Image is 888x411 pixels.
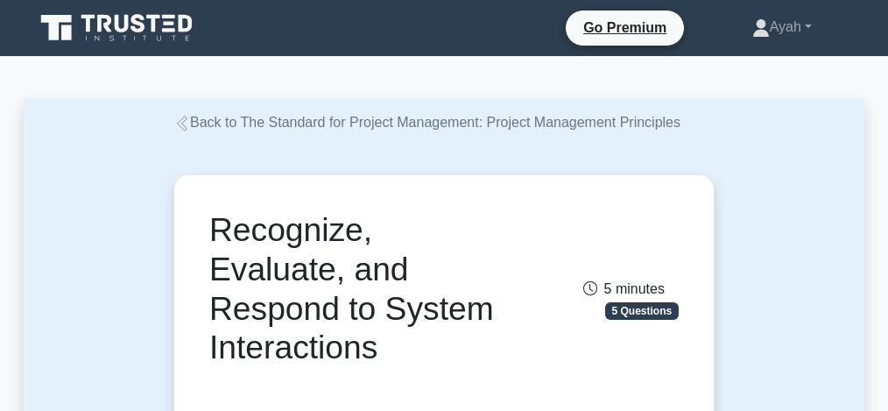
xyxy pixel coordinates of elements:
span: 5 Questions [605,302,679,320]
a: Go Premium [573,17,677,39]
a: Back to The Standard for Project Management: Project Management Principles [174,115,680,130]
span: 5 minutes [583,281,665,296]
h1: Recognize, Evaluate, and Respond to System Interactions [209,210,515,367]
a: Ayah [710,10,854,45]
